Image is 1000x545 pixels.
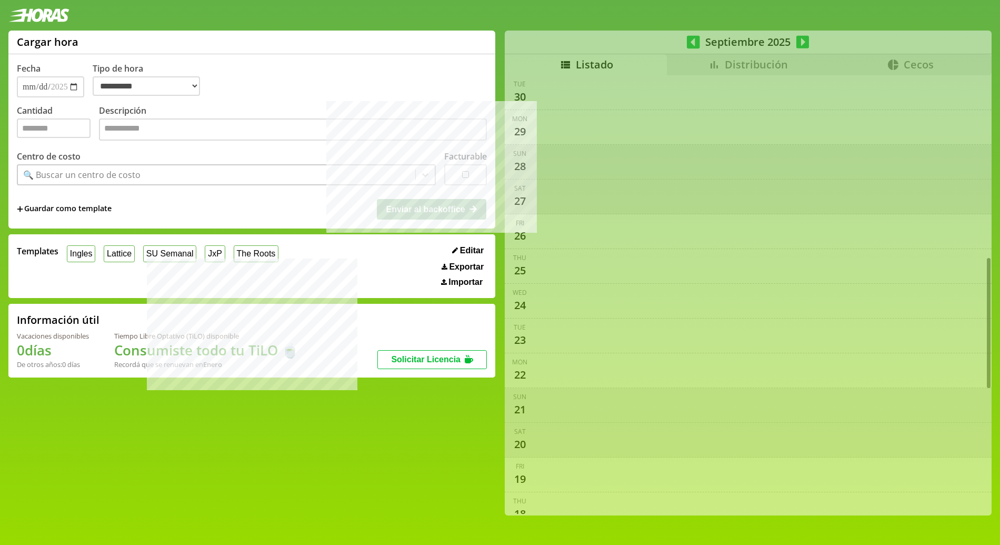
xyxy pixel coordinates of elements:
[17,105,99,143] label: Cantidad
[17,245,58,257] span: Templates
[114,341,298,360] h1: Consumiste todo tu TiLO 🍵
[99,118,487,141] textarea: Descripción
[17,360,89,369] div: De otros años: 0 días
[93,76,200,96] select: Tipo de hora
[448,278,483,287] span: Importar
[17,313,99,327] h2: Información útil
[17,63,41,74] label: Fecha
[460,246,484,255] span: Editar
[99,105,487,143] label: Descripción
[438,262,487,272] button: Exportar
[444,151,487,162] label: Facturable
[234,245,278,262] button: The Roots
[8,8,69,22] img: logotipo
[17,203,23,215] span: +
[93,63,208,97] label: Tipo de hora
[67,245,95,262] button: Ingles
[377,350,487,369] button: Solicitar Licencia
[449,245,487,256] button: Editar
[114,360,298,369] div: Recordá que se renuevan en
[114,331,298,341] div: Tiempo Libre Optativo (TiLO) disponible
[23,169,141,181] div: 🔍 Buscar un centro de costo
[17,203,112,215] span: +Guardar como template
[205,245,225,262] button: JxP
[449,262,484,272] span: Exportar
[17,331,89,341] div: Vacaciones disponibles
[17,341,89,360] h1: 0 días
[203,360,222,369] b: Enero
[143,245,196,262] button: SU Semanal
[17,35,78,49] h1: Cargar hora
[104,245,135,262] button: Lattice
[17,118,91,138] input: Cantidad
[391,355,461,364] span: Solicitar Licencia
[17,151,81,162] label: Centro de costo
